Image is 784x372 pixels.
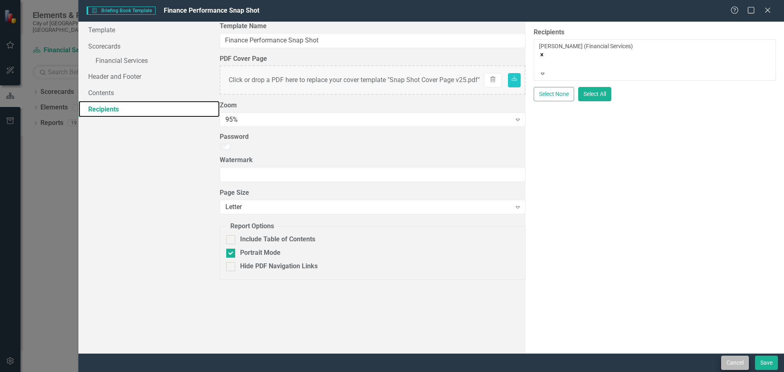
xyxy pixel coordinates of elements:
[534,28,776,37] label: Recipients
[220,22,526,31] label: Template Name
[240,262,318,271] div: Hide PDF Navigation Links
[220,101,526,110] label: Zoom
[226,222,278,231] legend: Report Options
[721,356,749,370] button: Cancel
[225,115,511,125] div: 95%
[220,132,526,142] label: Password
[78,68,220,85] a: Header and Footer
[78,54,220,69] a: Financial Services
[240,248,281,258] div: Portrait Mode
[539,42,771,50] div: [PERSON_NAME] (Financial Services)
[78,38,220,54] a: Scorecards
[164,7,259,14] span: Finance Performance Snap Shot
[78,85,220,101] a: Contents
[755,356,778,370] button: Save
[87,7,156,15] span: Briefing Book Template
[240,235,315,244] div: Include Table of Contents
[225,202,511,212] div: Letter
[220,156,526,165] label: Watermark
[78,22,220,38] a: Template
[534,87,574,101] button: Select None
[225,71,484,89] div: Click or drop a PDF here to replace your cover template "Snap Shot Cover Page v25.pdf"
[220,188,526,198] label: Page Size
[578,87,611,101] button: Select All
[539,50,771,58] div: Remove Kim Moskowitz (Financial Services)
[78,101,220,117] a: Recipients
[220,54,526,64] label: PDF Cover Page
